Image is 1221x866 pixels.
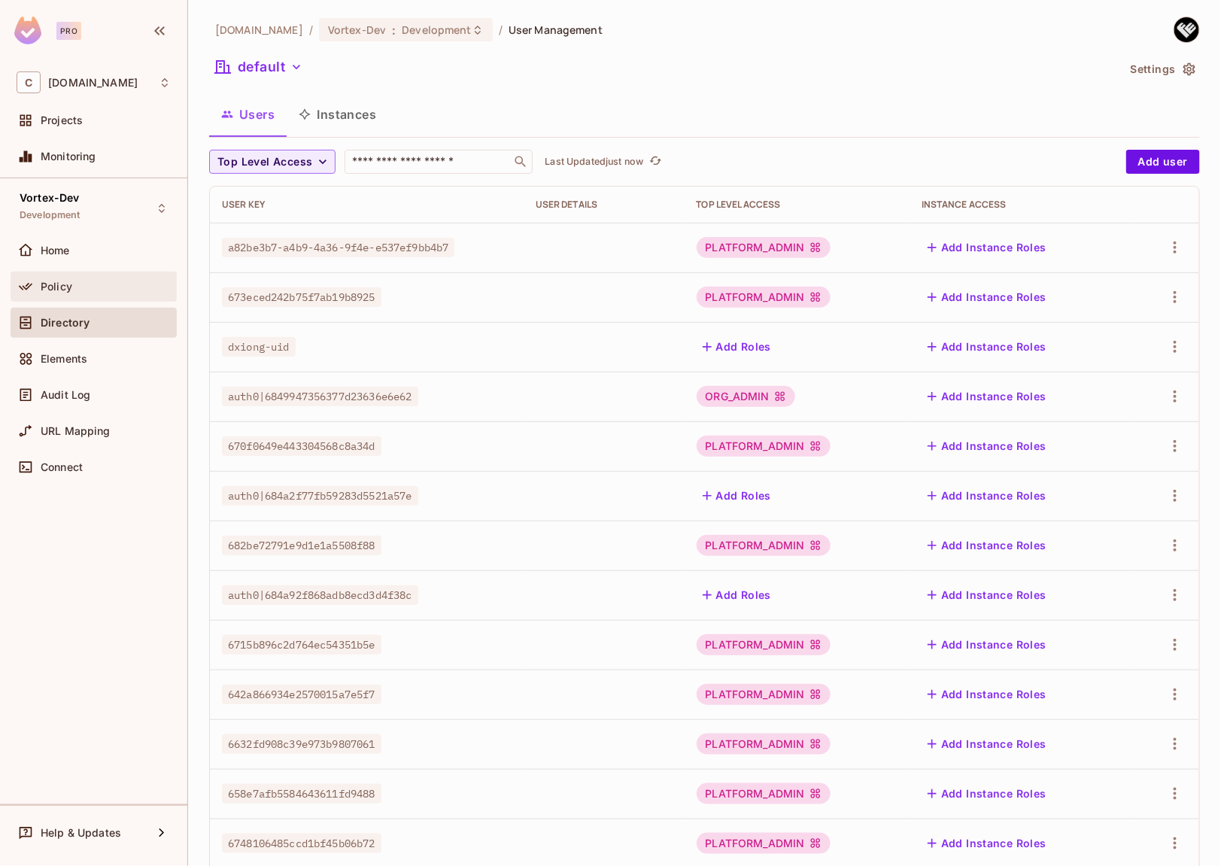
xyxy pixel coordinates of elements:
[41,461,83,473] span: Connect
[536,199,673,211] div: User Details
[41,389,90,401] span: Audit Log
[545,156,643,168] p: Last Updated just now
[20,192,80,204] span: Vortex-Dev
[215,23,303,37] span: the active workspace
[41,353,87,365] span: Elements
[222,238,454,257] span: a82be3b7-a4b9-4a36-9f4e-e537ef9bb4b7
[1126,150,1200,174] button: Add user
[222,685,381,704] span: 642a866934e2570015a7e5f7
[697,436,831,457] div: PLATFORM_ADMIN
[697,386,795,407] div: ORG_ADMIN
[222,585,418,605] span: auth0|684a92f868adb8ecd3d4f38c
[41,827,121,839] span: Help & Updates
[697,237,831,258] div: PLATFORM_ADMIN
[643,153,664,171] span: Click to refresh data
[41,150,96,163] span: Monitoring
[20,209,80,221] span: Development
[309,23,313,37] li: /
[697,484,778,508] button: Add Roles
[697,734,831,755] div: PLATFORM_ADMIN
[922,782,1052,806] button: Add Instance Roles
[217,153,312,172] span: Top Level Access
[922,199,1119,211] div: Instance Access
[222,486,418,506] span: auth0|684a2f77fb59283d5521a57e
[1174,17,1199,42] img: Qianwen Li
[222,387,418,406] span: auth0|6849947356377d23636e6e62
[41,281,72,293] span: Policy
[209,150,336,174] button: Top Level Access
[922,384,1052,409] button: Add Instance Roles
[646,153,664,171] button: refresh
[222,337,296,357] span: dxiong-uid
[402,23,471,37] span: Development
[922,633,1052,657] button: Add Instance Roles
[209,96,287,133] button: Users
[649,154,662,169] span: refresh
[922,235,1052,260] button: Add Instance Roles
[922,583,1052,607] button: Add Instance Roles
[222,199,512,211] div: User Key
[922,732,1052,756] button: Add Instance Roles
[41,114,83,126] span: Projects
[499,23,503,37] li: /
[391,24,396,36] span: :
[697,833,831,854] div: PLATFORM_ADMIN
[48,77,138,89] span: Workspace: consoleconnect.com
[287,96,388,133] button: Instances
[697,287,831,308] div: PLATFORM_ADMIN
[509,23,603,37] span: User Management
[222,784,381,804] span: 658e7afb5584643611fd9488
[209,55,308,79] button: default
[222,436,381,456] span: 670f0649e443304568c8a34d
[697,684,831,705] div: PLATFORM_ADMIN
[697,335,778,359] button: Add Roles
[922,484,1052,508] button: Add Instance Roles
[41,425,111,437] span: URL Mapping
[222,734,381,754] span: 6632fd908c39e973b9807061
[922,434,1052,458] button: Add Instance Roles
[328,23,386,37] span: Vortex-Dev
[697,634,831,655] div: PLATFORM_ADMIN
[922,533,1052,558] button: Add Instance Roles
[41,245,70,257] span: Home
[222,536,381,555] span: 682be72791e9d1e1a5508f88
[922,682,1052,706] button: Add Instance Roles
[697,535,831,556] div: PLATFORM_ADMIN
[222,834,381,853] span: 6748106485ccd1bf45b06b72
[17,71,41,93] span: C
[222,635,381,655] span: 6715b896c2d764ec54351b5e
[922,285,1052,309] button: Add Instance Roles
[922,335,1052,359] button: Add Instance Roles
[14,17,41,44] img: SReyMgAAAABJRU5ErkJggg==
[56,22,81,40] div: Pro
[1125,57,1200,81] button: Settings
[41,317,90,329] span: Directory
[922,831,1052,855] button: Add Instance Roles
[697,199,898,211] div: Top Level Access
[697,783,831,804] div: PLATFORM_ADMIN
[697,583,778,607] button: Add Roles
[222,287,381,307] span: 673eced242b75f7ab19b8925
